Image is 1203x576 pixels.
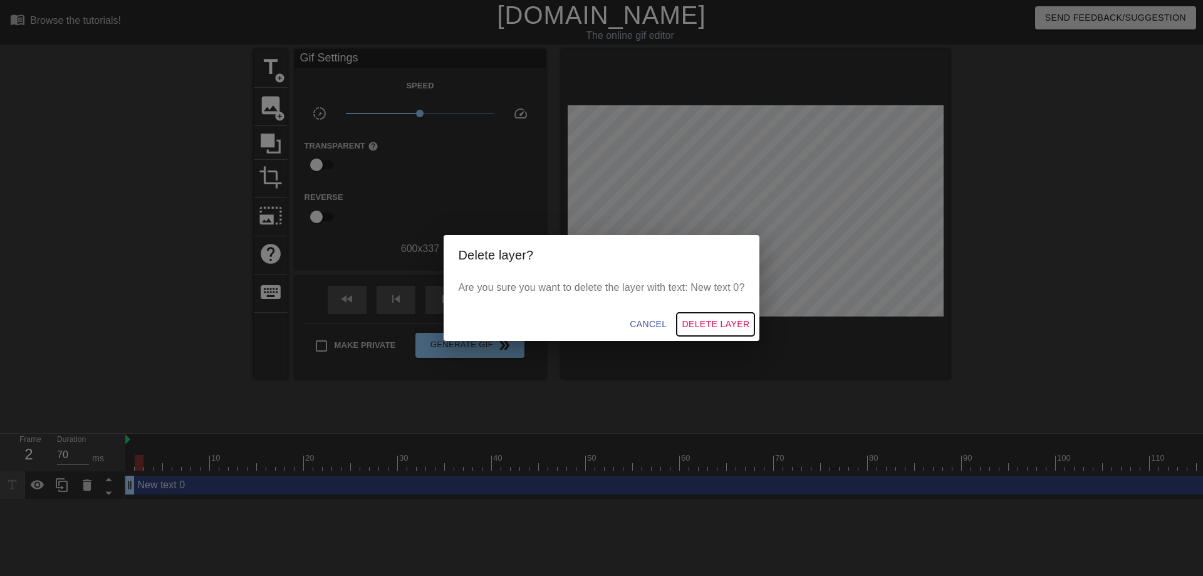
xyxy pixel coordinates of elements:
button: Cancel [625,313,672,336]
h2: Delete layer? [459,245,745,265]
span: Delete Layer [682,317,749,332]
button: Delete Layer [677,313,754,336]
p: Are you sure you want to delete the layer with text: New text 0? [459,280,745,295]
span: Cancel [630,317,667,332]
